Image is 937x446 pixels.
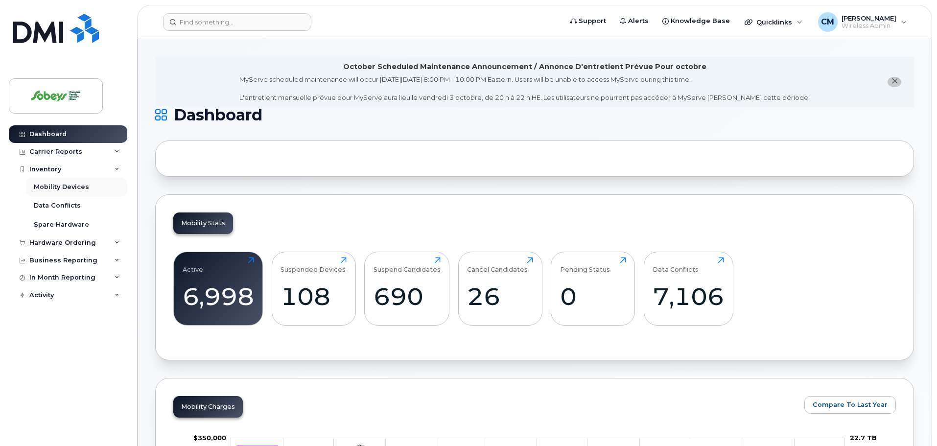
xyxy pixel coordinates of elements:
div: 690 [374,282,441,311]
div: Data Conflicts [653,257,699,273]
div: MyServe scheduled maintenance will occur [DATE][DATE] 8:00 PM - 10:00 PM Eastern. Users will be u... [239,75,810,102]
span: Dashboard [174,108,262,122]
g: $0 [193,434,226,442]
a: Suspended Devices108 [281,257,347,320]
button: close notification [888,77,901,87]
tspan: 22.7 TB [850,434,877,442]
div: 26 [467,282,533,311]
button: Compare To Last Year [804,396,896,414]
a: Suspend Candidates690 [374,257,441,320]
div: 108 [281,282,347,311]
div: 7,106 [653,282,724,311]
a: Active6,998 [183,257,254,320]
div: Cancel Candidates [467,257,528,273]
a: Data Conflicts7,106 [653,257,724,320]
span: Compare To Last Year [813,400,888,409]
div: Suspend Candidates [374,257,441,273]
a: Cancel Candidates26 [467,257,533,320]
div: October Scheduled Maintenance Announcement / Annonce D'entretient Prévue Pour octobre [343,62,706,72]
div: 6,998 [183,282,254,311]
div: Pending Status [560,257,610,273]
div: Suspended Devices [281,257,346,273]
tspan: $350,000 [193,434,226,442]
a: Pending Status0 [560,257,626,320]
div: 0 [560,282,626,311]
div: Active [183,257,203,273]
